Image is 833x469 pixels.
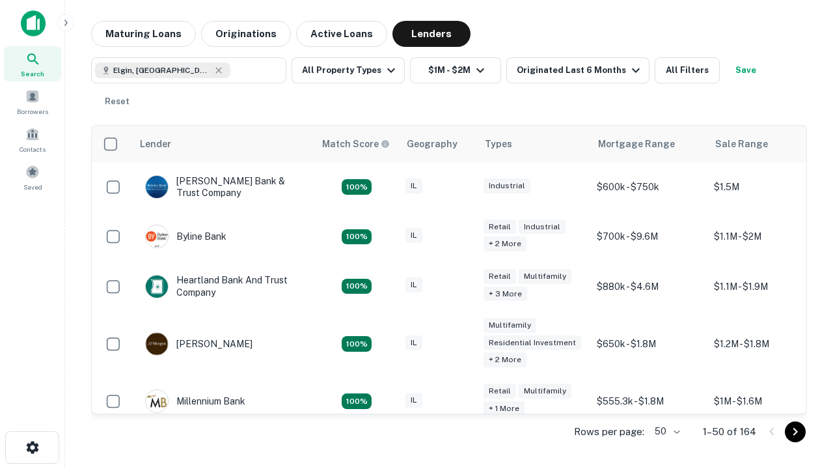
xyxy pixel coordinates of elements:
[4,160,61,195] a: Saved
[146,390,168,412] img: picture
[574,424,644,440] p: Rows per page:
[707,212,825,261] td: $1.1M - $2M
[703,424,756,440] p: 1–50 of 164
[590,311,707,377] td: $650k - $1.8M
[707,311,825,377] td: $1.2M - $1.8M
[519,384,571,399] div: Multifamily
[314,126,399,162] th: Capitalize uses an advanced AI algorithm to match your search with the best lender. The match sco...
[785,421,806,442] button: Go to next page
[145,390,245,413] div: Millennium Bank
[342,393,372,409] div: Matching Properties: 16, hasApolloMatch: undefined
[707,377,825,426] td: $1M - $1.6M
[484,384,516,399] div: Retail
[392,21,471,47] button: Lenders
[146,276,168,298] img: picture
[322,137,387,151] h6: Match Score
[4,122,61,157] a: Contacts
[707,126,825,162] th: Sale Range
[140,136,171,152] div: Lender
[145,274,301,298] div: Heartland Bank And Trust Company
[649,422,682,441] div: 50
[132,126,314,162] th: Lender
[342,336,372,352] div: Matching Properties: 24, hasApolloMatch: undefined
[485,136,512,152] div: Types
[20,144,46,154] span: Contacts
[590,212,707,261] td: $700k - $9.6M
[707,261,825,311] td: $1.1M - $1.9M
[519,220,566,234] div: Industrial
[410,57,501,83] button: $1M - $2M
[146,176,168,198] img: picture
[145,332,253,356] div: [PERSON_NAME]
[484,178,530,193] div: Industrial
[322,137,390,151] div: Capitalize uses an advanced AI algorithm to match your search with the best lender. The match sco...
[405,335,422,350] div: IL
[725,57,767,83] button: Save your search to get updates of matches that match your search criteria.
[484,352,526,367] div: + 2 more
[405,228,422,243] div: IL
[484,236,526,251] div: + 2 more
[655,57,720,83] button: All Filters
[506,57,649,83] button: Originated Last 6 Months
[405,277,422,292] div: IL
[113,64,211,76] span: Elgin, [GEOGRAPHIC_DATA], [GEOGRAPHIC_DATA]
[296,21,387,47] button: Active Loans
[484,220,516,234] div: Retail
[715,136,768,152] div: Sale Range
[146,333,168,355] img: picture
[484,335,581,350] div: Residential Investment
[4,84,61,119] a: Borrowers
[484,269,516,284] div: Retail
[517,63,644,78] div: Originated Last 6 Months
[405,178,422,193] div: IL
[519,269,571,284] div: Multifamily
[598,136,675,152] div: Mortgage Range
[405,393,422,408] div: IL
[23,182,42,192] span: Saved
[145,225,226,248] div: Byline Bank
[484,318,536,333] div: Multifamily
[590,162,707,212] td: $600k - $750k
[707,162,825,212] td: $1.5M
[477,126,590,162] th: Types
[590,126,707,162] th: Mortgage Range
[484,401,525,416] div: + 1 more
[342,179,372,195] div: Matching Properties: 28, hasApolloMatch: undefined
[146,225,168,248] img: picture
[292,57,405,83] button: All Property Types
[484,287,527,302] div: + 3 more
[407,136,457,152] div: Geography
[342,279,372,294] div: Matching Properties: 20, hasApolloMatch: undefined
[768,323,833,386] iframe: Chat Widget
[342,229,372,245] div: Matching Properties: 18, hasApolloMatch: undefined
[21,68,44,79] span: Search
[4,46,61,81] a: Search
[201,21,291,47] button: Originations
[590,377,707,426] td: $555.3k - $1.8M
[145,175,301,199] div: [PERSON_NAME] Bank & Trust Company
[590,261,707,311] td: $880k - $4.6M
[21,10,46,36] img: capitalize-icon.png
[96,89,138,115] button: Reset
[17,106,48,117] span: Borrowers
[399,126,477,162] th: Geography
[91,21,196,47] button: Maturing Loans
